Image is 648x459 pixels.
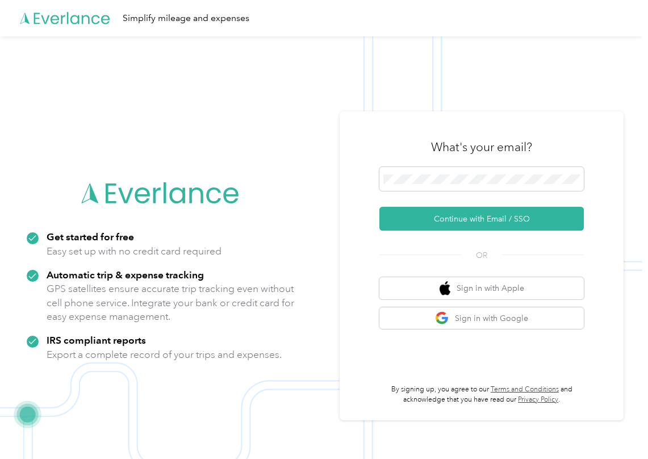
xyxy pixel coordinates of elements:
strong: Get started for free [47,231,134,243]
iframe: Everlance-gr Chat Button Frame [584,395,648,459]
p: GPS satellites ensure accurate trip tracking even without cell phone service. Integrate your bank... [47,282,295,324]
button: apple logoSign in with Apple [379,277,584,299]
a: Privacy Policy [518,395,558,404]
strong: Automatic trip & expense tracking [47,269,204,281]
p: Easy set up with no credit card required [47,244,221,258]
div: Simplify mileage and expenses [123,11,249,26]
img: apple logo [440,281,451,295]
p: By signing up, you agree to our and acknowledge that you have read our . [379,385,584,404]
button: Continue with Email / SSO [379,207,584,231]
strong: IRS compliant reports [47,334,146,346]
a: Terms and Conditions [491,385,559,394]
p: Export a complete record of your trips and expenses. [47,348,282,362]
span: OR [462,249,501,261]
button: google logoSign in with Google [379,307,584,329]
h3: What's your email? [431,139,532,155]
img: google logo [435,311,449,326]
